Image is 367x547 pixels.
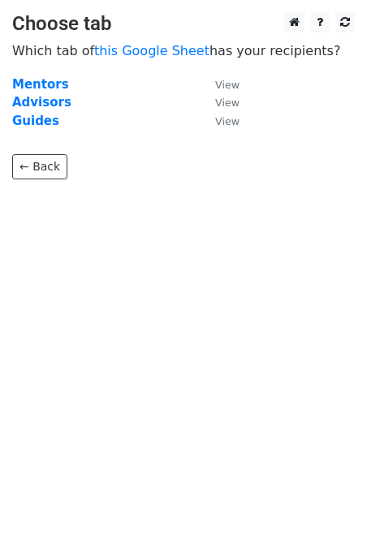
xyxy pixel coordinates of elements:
[94,43,209,58] a: this Google Sheet
[12,154,67,179] a: ← Back
[199,114,240,128] a: View
[215,79,240,91] small: View
[12,77,69,92] a: Mentors
[199,95,240,110] a: View
[12,42,355,59] p: Which tab of has your recipients?
[12,95,71,110] a: Advisors
[12,114,59,128] a: Guides
[215,97,240,109] small: View
[199,77,240,92] a: View
[215,115,240,127] small: View
[12,12,355,36] h3: Choose tab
